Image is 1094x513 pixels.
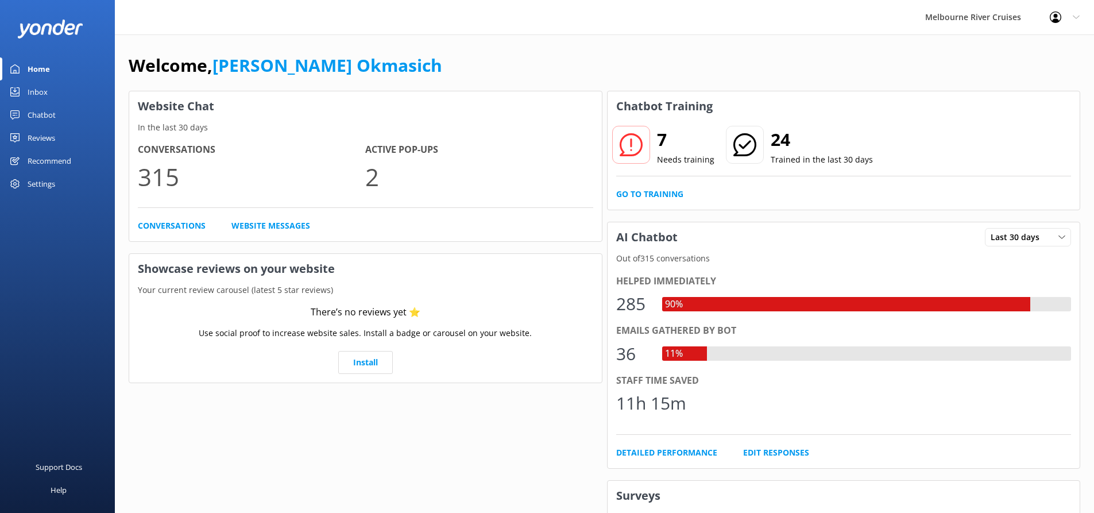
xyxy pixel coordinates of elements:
div: 36 [616,340,651,368]
h4: Active Pop-ups [365,142,593,157]
h2: 24 [771,126,873,153]
div: Emails gathered by bot [616,323,1072,338]
p: Needs training [657,153,714,166]
div: 285 [616,290,651,318]
p: In the last 30 days [129,121,602,134]
h4: Conversations [138,142,365,157]
h2: 7 [657,126,714,153]
div: Inbox [28,80,48,103]
a: Go to Training [616,188,683,200]
span: Last 30 days [991,231,1046,244]
div: Chatbot [28,103,56,126]
div: Support Docs [36,456,82,479]
h3: Surveys [608,481,1080,511]
p: 2 [365,157,593,196]
div: Helped immediately [616,274,1072,289]
div: 11% [662,346,686,361]
h3: Chatbot Training [608,91,721,121]
p: 315 [138,157,365,196]
p: Trained in the last 30 days [771,153,873,166]
div: Home [28,57,50,80]
p: Use social proof to increase website sales. Install a badge or carousel on your website. [199,327,532,340]
img: yonder-white-logo.png [17,20,83,38]
a: [PERSON_NAME] Okmasich [212,53,442,77]
div: 90% [662,297,686,312]
p: Out of 315 conversations [608,252,1080,265]
a: Install [338,351,393,374]
div: There’s no reviews yet ⭐ [311,305,420,320]
div: Recommend [28,149,71,172]
h1: Welcome, [129,52,442,79]
div: Settings [28,172,55,195]
a: Detailed Performance [616,446,717,459]
h3: AI Chatbot [608,222,686,252]
h3: Showcase reviews on your website [129,254,602,284]
div: Staff time saved [616,373,1072,388]
div: Help [51,479,67,502]
div: 11h 15m [616,389,686,417]
h3: Website Chat [129,91,602,121]
a: Website Messages [231,219,310,232]
p: Your current review carousel (latest 5 star reviews) [129,284,602,296]
a: Conversations [138,219,206,232]
a: Edit Responses [743,446,809,459]
div: Reviews [28,126,55,149]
